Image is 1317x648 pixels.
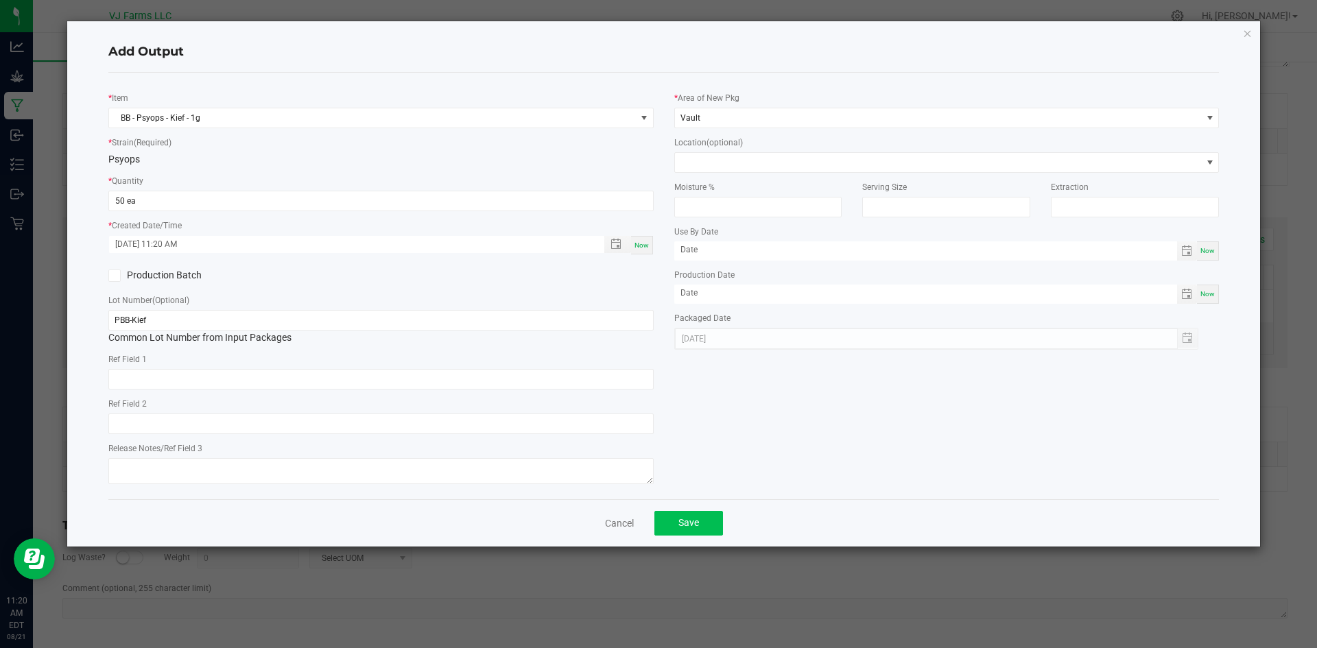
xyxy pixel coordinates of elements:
[109,108,636,128] span: BB - Psyops - Kief - 1g
[108,294,189,307] label: Lot Number
[112,175,143,187] label: Quantity
[674,312,731,324] label: Packaged Date
[1051,181,1089,193] label: Extraction
[108,398,147,410] label: Ref Field 2
[14,538,55,579] iframe: Resource center
[109,236,590,253] input: Created Datetime
[112,92,128,104] label: Item
[674,285,1178,302] input: Date
[1200,247,1215,254] span: Now
[112,219,182,232] label: Created Date/Time
[605,516,634,530] a: Cancel
[678,92,739,104] label: Area of New Pkg
[108,310,654,345] div: Common Lot Number from Input Packages
[674,181,715,193] label: Moisture %
[674,136,743,149] label: Location
[108,442,202,455] label: Release Notes/Ref Field 3
[112,136,171,149] label: Strain
[108,353,147,365] label: Ref Field 1
[1200,290,1215,298] span: Now
[134,138,171,147] span: (Required)
[634,241,649,249] span: Now
[108,268,370,283] label: Production Batch
[707,138,743,147] span: (optional)
[108,43,1220,61] h4: Add Output
[1177,241,1197,261] span: Toggle calendar
[604,236,631,253] span: Toggle popup
[1177,285,1197,304] span: Toggle calendar
[678,517,699,528] span: Save
[680,113,700,123] span: Vault
[654,511,723,536] button: Save
[108,154,140,165] span: Psyops
[674,269,735,281] label: Production Date
[152,296,189,305] span: (Optional)
[674,226,718,238] label: Use By Date
[674,241,1178,259] input: Date
[862,181,907,193] label: Serving Size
